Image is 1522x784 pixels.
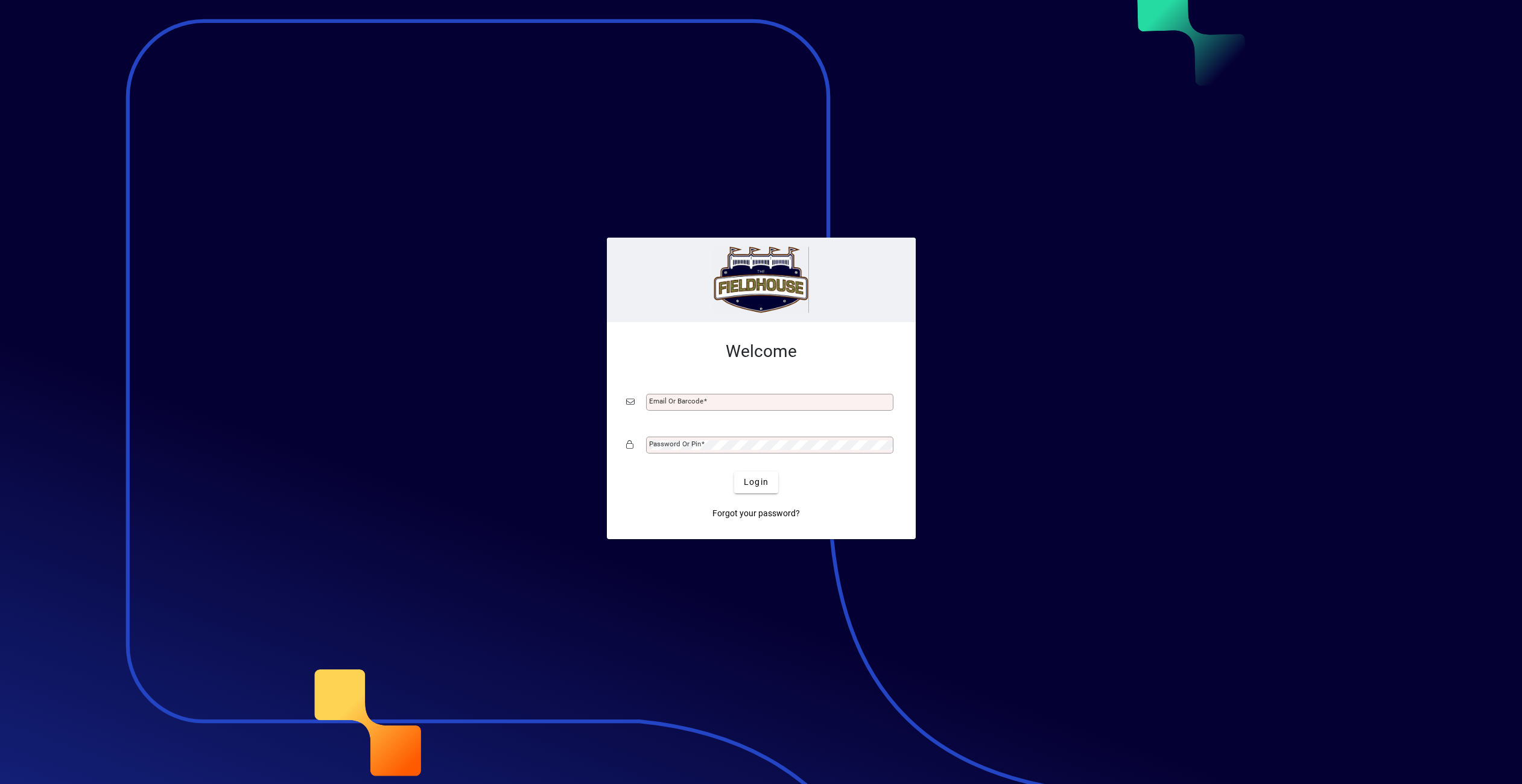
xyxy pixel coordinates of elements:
span: Login [744,476,769,488]
a: Forgot your password? [708,503,805,525]
mat-label: Email or Barcode [649,397,703,405]
mat-label: Password or Pin [649,440,701,448]
button: Login [734,472,778,493]
span: Forgot your password? [712,507,800,520]
h2: Welcome [626,341,896,362]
